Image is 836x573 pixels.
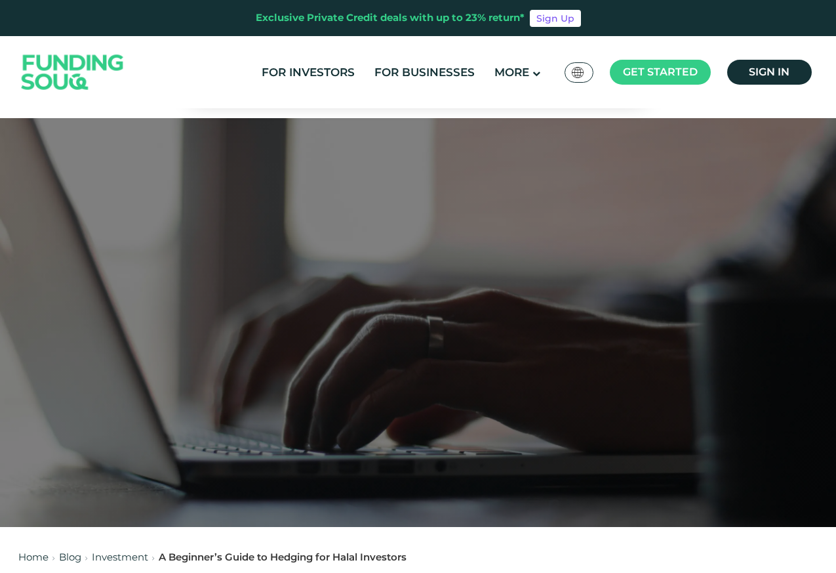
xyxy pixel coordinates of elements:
[530,10,581,27] a: Sign Up
[371,62,478,83] a: For Businesses
[623,66,698,78] span: Get started
[727,60,812,85] a: Sign in
[159,550,407,565] div: A Beginner’s Guide to Hedging for Halal Investors
[749,66,789,78] span: Sign in
[18,551,49,563] a: Home
[9,39,137,106] img: Logo
[258,62,358,83] a: For Investors
[59,551,81,563] a: Blog
[494,66,529,79] span: More
[572,67,584,78] img: SA Flag
[92,551,148,563] a: Investment
[256,11,525,26] div: Exclusive Private Credit deals with up to 23% return*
